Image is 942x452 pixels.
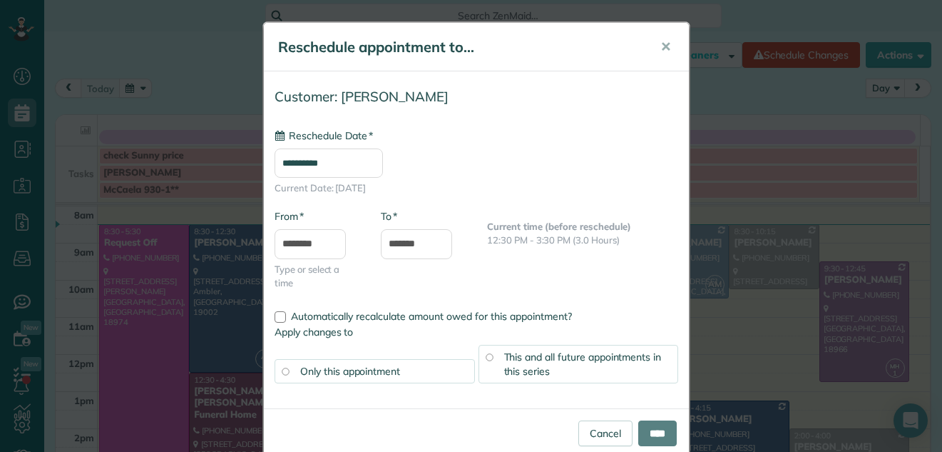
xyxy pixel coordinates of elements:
[504,351,662,378] span: This and all future appointments in this series
[275,89,678,104] h4: Customer: [PERSON_NAME]
[278,37,640,57] h5: Reschedule appointment to...
[486,353,493,361] input: This and all future appointments in this series
[487,221,631,232] b: Current time (before reschedule)
[291,310,572,323] span: Automatically recalculate amount owed for this appointment?
[578,421,633,446] a: Cancel
[487,233,678,247] p: 12:30 PM - 3:30 PM (3.0 Hours)
[381,209,397,224] label: To
[660,39,671,55] span: ✕
[282,368,289,375] input: Only this appointment
[275,263,359,290] span: Type or select a time
[300,365,400,378] span: Only this appointment
[275,209,304,224] label: From
[275,129,373,143] label: Reschedule Date
[275,181,678,195] span: Current Date: [DATE]
[275,325,678,339] label: Apply changes to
